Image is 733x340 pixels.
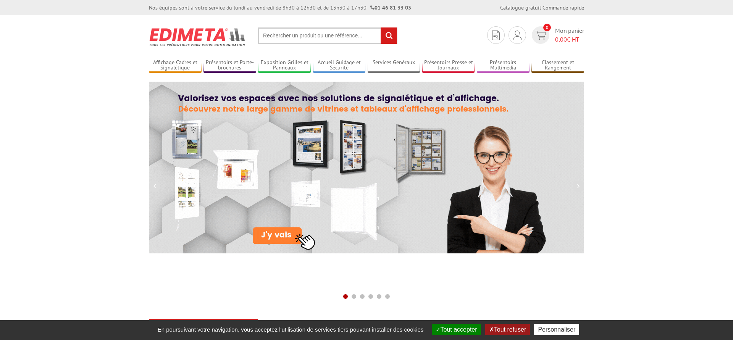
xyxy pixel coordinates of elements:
input: rechercher [381,27,397,44]
a: Services Généraux [368,59,420,72]
a: Présentoirs Multimédia [477,59,530,72]
div: Nos équipes sont à votre service du lundi au vendredi de 8h30 à 12h30 et de 13h30 à 17h30 [149,4,411,11]
a: Affichage Cadres et Signalétique [149,59,202,72]
button: Tout accepter [432,324,481,335]
a: Commande rapide [542,4,584,11]
a: Exposition Grilles et Panneaux [258,59,311,72]
span: 0,00 [555,35,567,43]
img: Présentoir, panneau, stand - Edimeta - PLV, affichage, mobilier bureau, entreprise [149,23,246,51]
a: Présentoirs et Porte-brochures [203,59,256,72]
span: Mon panier [555,26,584,44]
strong: 01 46 81 33 03 [370,4,411,11]
input: Rechercher un produit ou une référence... [258,27,397,44]
button: Personnaliser (fenêtre modale) [534,324,579,335]
img: devis rapide [535,31,546,40]
div: | [500,4,584,11]
a: Catalogue gratuit [500,4,541,11]
img: devis rapide [492,31,500,40]
img: devis rapide [513,31,521,40]
button: Tout refuser [485,324,530,335]
a: Accueil Guidage et Sécurité [313,59,366,72]
span: € HT [555,35,584,44]
span: En poursuivant votre navigation, vous acceptez l'utilisation de services tiers pouvant installer ... [154,326,428,333]
a: devis rapide 0 Mon panier 0,00€ HT [530,26,584,44]
a: Présentoirs Presse et Journaux [422,59,475,72]
a: Classement et Rangement [531,59,584,72]
span: 0 [543,24,551,31]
